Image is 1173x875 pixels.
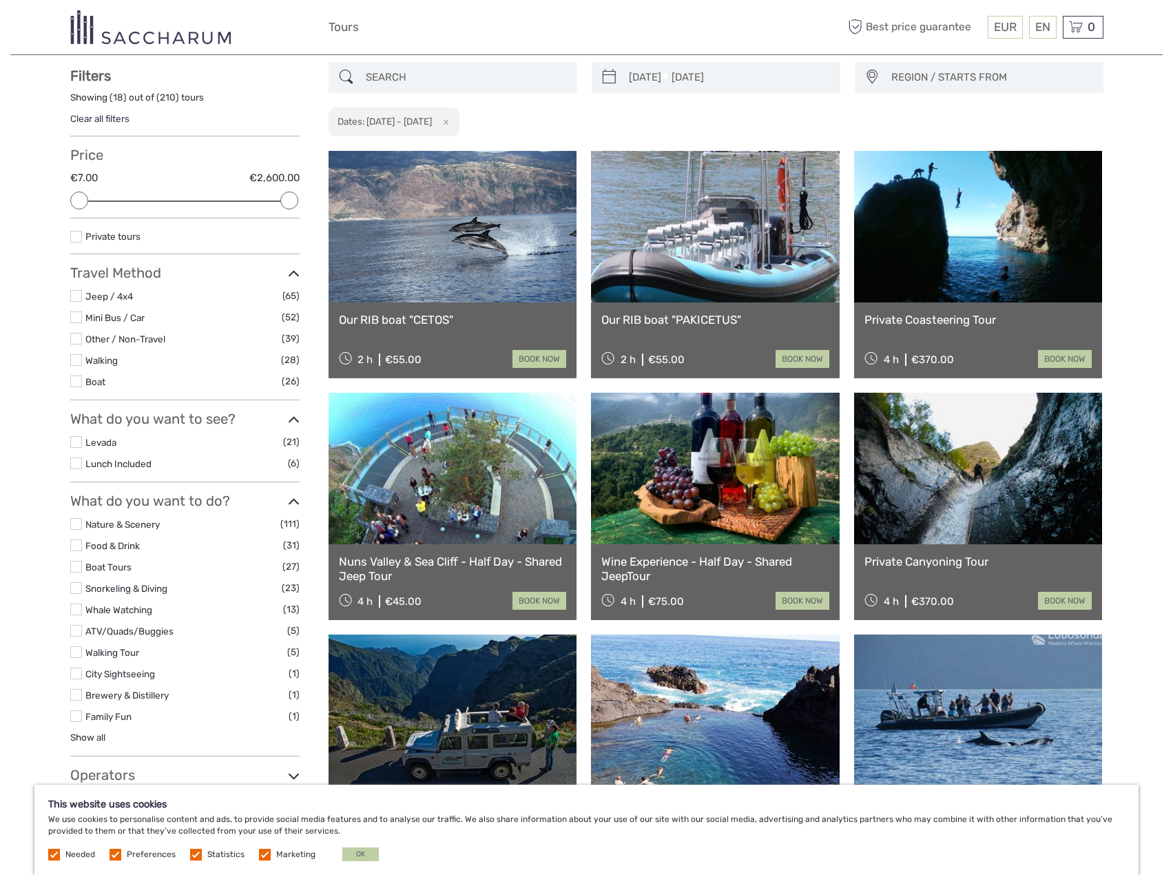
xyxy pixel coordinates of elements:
a: Family Fun [85,711,132,722]
input: SELECT DATES [623,65,833,90]
label: Marketing [276,849,315,861]
a: Walking Tour [85,647,139,658]
button: OK [342,847,379,861]
span: 4 h [884,595,899,608]
div: €45.00 [385,595,422,608]
div: Showing ( ) out of ( ) tours [70,91,300,112]
span: (21) [283,434,300,450]
span: (27) [282,559,300,575]
span: (39) [282,331,300,347]
a: Show all [70,732,105,743]
a: Other / Non-Travel [85,333,165,344]
span: (26) [282,373,300,389]
a: book now [1038,350,1092,368]
a: book now [512,350,566,368]
a: book now [776,350,829,368]
a: Our RIB boat "CETOS" [339,313,567,327]
span: EUR [994,20,1017,34]
a: Brewery & Distillery [85,690,169,701]
a: Wine Experience - Half Day - Shared JeepTour [601,555,829,583]
a: Whale Watching [85,604,152,615]
a: book now [1038,592,1092,610]
a: Lunch Included [85,458,152,469]
h3: Operators [70,767,300,783]
span: (23) [282,580,300,596]
span: 4 h [621,595,636,608]
div: We use cookies to personalise content and ads, to provide social media features and to analyse ou... [34,785,1139,875]
span: 2 h [621,353,636,366]
div: €55.00 [648,353,685,366]
div: €370.00 [911,595,954,608]
img: 3281-7c2c6769-d4eb-44b0-bed6-48b5ed3f104e_logo_small.png [70,10,231,44]
a: Walking [85,355,118,366]
div: €75.00 [648,595,684,608]
a: Clear all filters [70,113,129,124]
a: Jeep / 4x4 [85,291,133,302]
a: ATV/Quads/Buggies [85,626,174,637]
span: (31) [283,537,300,553]
span: (1) [289,708,300,724]
span: (6) [288,455,300,471]
h5: This website uses cookies [48,799,1125,810]
a: Tours [329,17,359,37]
label: Preferences [127,849,176,861]
label: €2,600.00 [249,171,300,185]
h3: Travel Method [70,265,300,281]
span: (1) [289,687,300,703]
h3: What do you want to see? [70,411,300,427]
a: Boat [85,376,105,387]
a: Food & Drink [85,540,140,551]
span: (5) [287,644,300,660]
h3: Price [70,147,300,163]
div: €370.00 [911,353,954,366]
label: 18 [113,91,123,104]
span: 0 [1086,20,1097,34]
a: Private tours [85,231,141,242]
span: (5) [287,623,300,639]
button: REGION / STARTS FROM [885,66,1097,89]
label: €7.00 [70,171,98,185]
span: (52) [282,309,300,325]
a: Snorkeling & Diving [85,583,167,594]
a: Private Canyoning Tour [864,555,1092,568]
a: Nuns Valley & Sea Cliff - Half Day - Shared Jeep Tour [339,555,567,583]
span: (111) [280,516,300,532]
input: SEARCH [360,65,570,90]
a: Mini Bus / Car [85,312,145,323]
a: book now [776,592,829,610]
a: book now [512,592,566,610]
label: Needed [65,849,95,861]
label: 210 [160,91,176,104]
a: Private Coasteering Tour [864,313,1092,327]
a: City Sightseeing [85,668,155,679]
a: Levada [85,437,116,448]
span: 4 h [357,595,373,608]
div: EN [1029,16,1057,39]
span: (1) [289,666,300,681]
span: (65) [282,288,300,304]
h2: Dates: [DATE] - [DATE] [338,116,432,127]
label: Statistics [207,849,245,861]
div: €55.00 [385,353,422,366]
a: Nature & Scenery [85,519,160,530]
h3: What do you want to do? [70,493,300,509]
p: We're away right now. Please check back later! [19,24,156,35]
span: (28) [281,352,300,368]
span: 2 h [357,353,373,366]
button: x [434,114,453,129]
span: (13) [283,601,300,617]
a: Boat Tours [85,562,132,573]
span: 4 h [884,353,899,366]
span: Best price guarantee [845,16,984,39]
button: Open LiveChat chat widget [158,21,175,38]
a: Our RIB boat "PAKICETUS" [601,313,829,327]
strong: Filters [70,68,111,84]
